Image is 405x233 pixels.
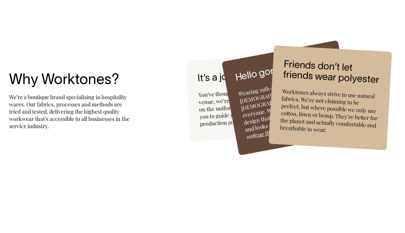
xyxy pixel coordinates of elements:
[9,73,164,89] h3: Why Worktones?
[283,59,380,86] h5: Friends don’t let friends wear polyester
[254,126,288,139] a: (cue fit check)
[197,68,294,84] h5: It’s a journey, baby
[9,93,130,130] div: We’re a boutique brand specialising in hospitality wares. Our fabrics, processes and methods are ...
[280,88,379,137] div: Worktones always strive to use natural fabrics. We’re not claiming to be perfect, but where possi...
